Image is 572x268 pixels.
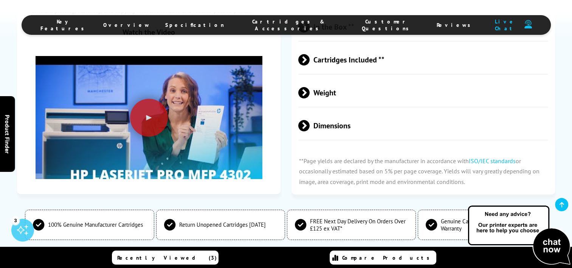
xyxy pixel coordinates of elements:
p: **Page yields are declared by the manufacturer in accordance with or occasionally estimated based... [291,148,555,195]
div: 3 [11,216,20,224]
img: user-headset-duotone.svg [524,20,532,29]
span: 100% Genuine Manufacturer Cartridges [48,221,143,228]
span: Weight [298,78,548,107]
a: Recently Viewed (3) [112,251,219,265]
span: Recently Viewed (3) [117,254,217,261]
span: Specification [165,22,224,28]
a: ISO/IEC standards [469,157,516,165]
span: Compare Products [342,254,434,261]
img: Open Live Chat window [466,204,572,266]
span: Key Features [40,18,88,32]
span: Genuine Cartridges Protect Your Warranty [441,218,539,232]
span: FREE Next Day Delivery On Orders Over £125 ex VAT* [310,218,408,232]
span: Dimensions [298,111,548,140]
a: Compare Products [330,251,436,265]
span: Product Finder [4,115,11,154]
span: Live Chat [490,18,520,32]
span: Customer Questions [353,18,422,32]
span: Cartridges Included ** [298,45,548,74]
span: Reviews [437,22,474,28]
span: Overview [103,22,150,28]
img: Play [36,44,262,214]
span: Return Unopened Cartridges [DATE] [179,221,266,228]
span: Cartridges & Accessories [239,18,338,32]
